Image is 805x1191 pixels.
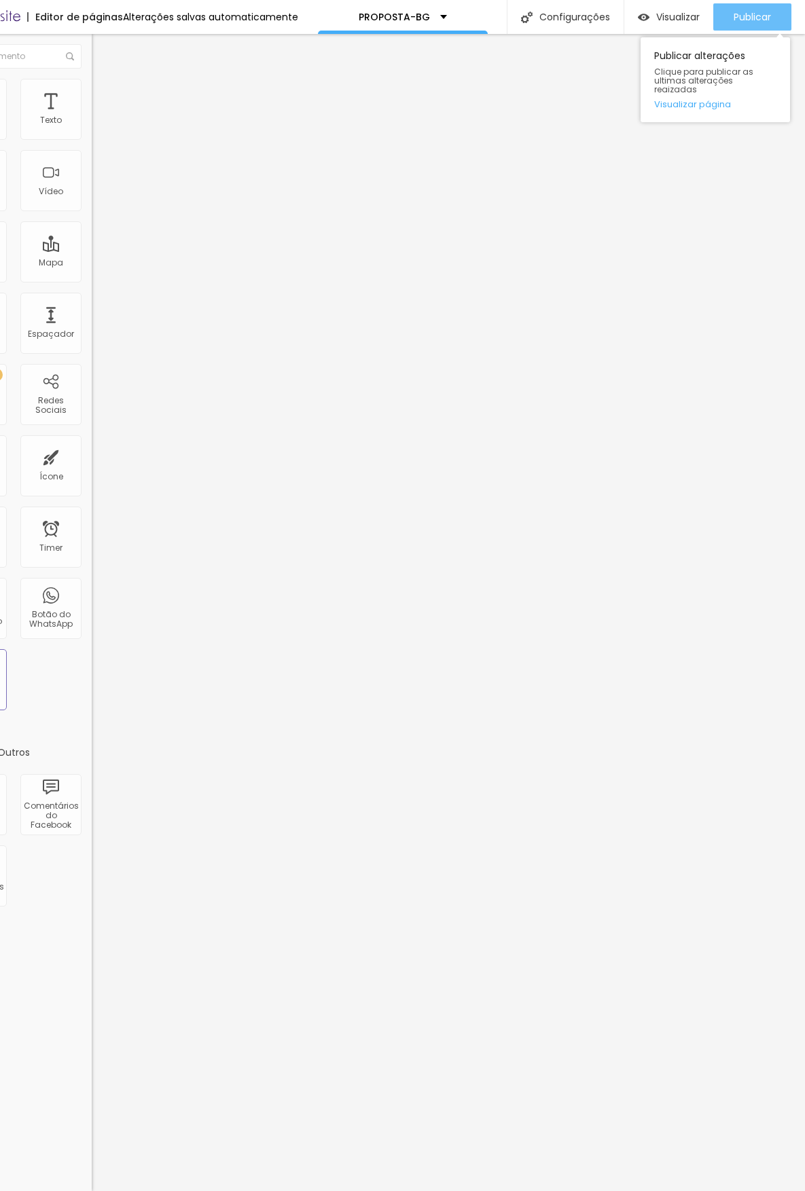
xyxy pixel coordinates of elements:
[359,12,430,22] p: PROPOSTA-BG
[39,187,63,196] div: Vídeo
[123,12,298,22] div: Alterações salvas automaticamente
[28,329,74,339] div: Espaçador
[66,52,74,60] img: Icone
[734,12,771,22] span: Publicar
[654,100,776,109] a: Visualizar página
[40,115,62,125] div: Texto
[713,3,791,31] button: Publicar
[641,37,790,122] div: Publicar alterações
[39,543,62,553] div: Timer
[24,610,77,629] div: Botão do WhatsApp
[656,12,700,22] span: Visualizar
[24,801,77,830] div: Comentários do Facebook
[638,12,649,23] img: view-1.svg
[24,396,77,416] div: Redes Sociais
[27,12,123,22] div: Editor de páginas
[624,3,713,31] button: Visualizar
[521,12,533,23] img: Icone
[654,67,776,94] span: Clique para publicar as ultimas alterações reaizadas
[92,34,805,1191] iframe: Editor
[39,472,63,481] div: Ícone
[39,258,63,268] div: Mapa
